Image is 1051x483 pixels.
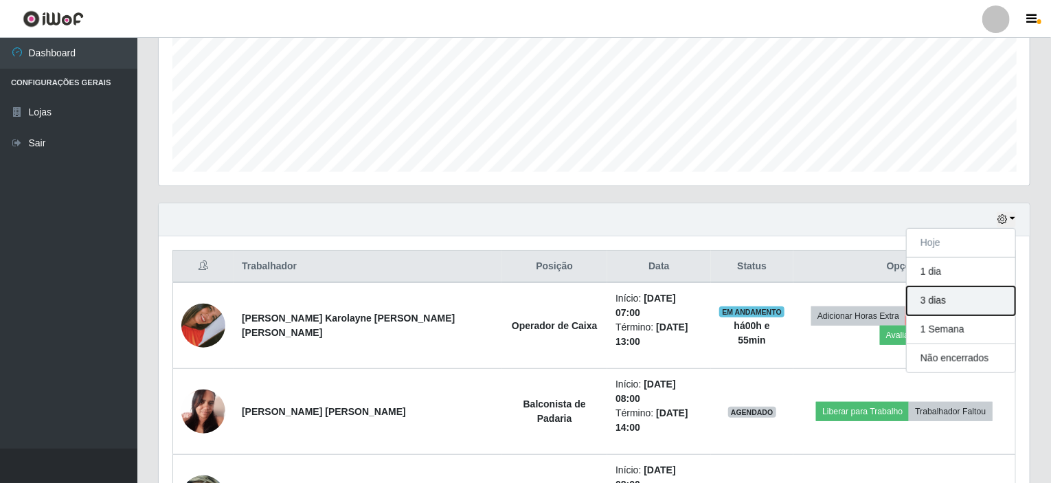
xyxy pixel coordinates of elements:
button: Trabalhador Faltou [909,402,992,421]
img: 1732041144811.jpeg [181,287,225,365]
li: Início: [615,377,702,406]
li: Término: [615,406,702,435]
strong: há 00 h e 55 min [734,320,770,346]
th: Posição [501,251,607,283]
img: CoreUI Logo [23,10,84,27]
span: EM ANDAMENTO [719,306,784,317]
span: AGENDADO [728,407,776,418]
time: [DATE] 07:00 [615,293,676,318]
button: 1 dia [907,258,1015,287]
strong: [PERSON_NAME] [PERSON_NAME] [242,406,406,417]
li: Término: [615,320,702,349]
li: Início: [615,291,702,320]
img: 1749323828428.jpeg [181,382,225,440]
th: Status [711,251,793,283]
button: Adicionar Horas Extra [811,306,905,326]
button: Não encerrados [907,344,1015,372]
th: Opções [793,251,1016,283]
th: Data [607,251,710,283]
th: Trabalhador [234,251,501,283]
time: [DATE] 08:00 [615,379,676,404]
strong: Balconista de Padaria [523,398,586,424]
button: 1 Semana [907,315,1015,344]
button: Liberar para Trabalho [816,402,909,421]
button: Avaliação [880,326,929,345]
strong: [PERSON_NAME] Karolayne [PERSON_NAME] [PERSON_NAME] [242,313,455,338]
button: 3 dias [907,287,1015,315]
strong: Operador de Caixa [512,320,598,331]
button: Hoje [907,229,1015,258]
